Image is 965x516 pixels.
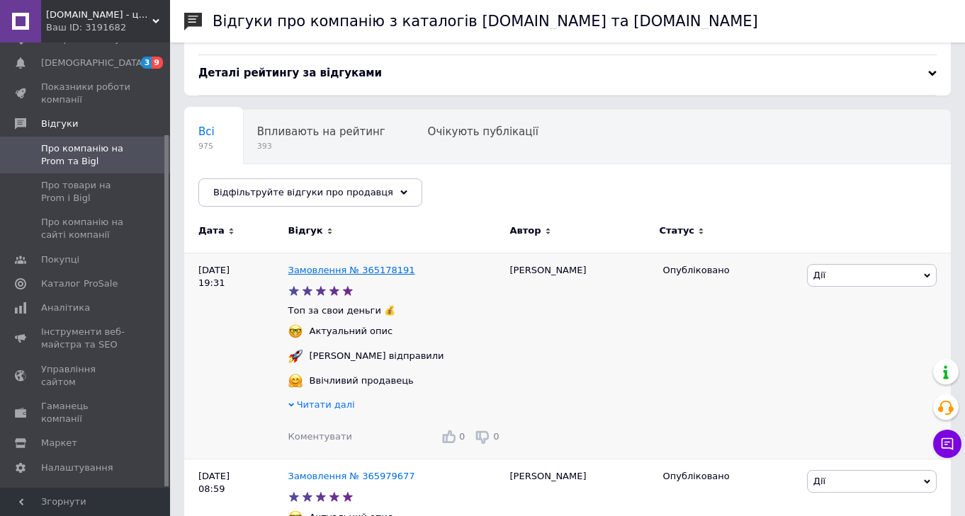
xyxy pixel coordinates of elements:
[306,374,417,387] div: Ввічливий продавець
[297,399,355,410] span: Читати далі
[46,21,170,34] div: Ваш ID: 3191682
[41,253,79,266] span: Покупці
[184,164,371,218] div: Опубліковані без коментаря
[288,349,303,363] img: :rocket:
[306,325,397,338] div: Актуальний опис
[660,224,695,237] span: Статус
[184,253,288,459] div: [DATE] 19:31
[257,141,385,151] span: 393
[288,399,503,415] div: Читати далі
[41,142,131,168] span: Про компанію на Prom та Bigl
[288,471,415,481] a: Замовлення № 365979677
[198,66,937,81] div: Деталі рейтингу за відгуками
[141,57,152,69] span: 3
[257,125,385,138] span: Впливають на рейтинг
[933,430,961,458] button: Чат з покупцем
[198,224,225,237] span: Дата
[503,253,656,459] div: [PERSON_NAME]
[41,57,146,69] span: [DEMOGRAPHIC_DATA]
[288,374,303,388] img: :hugging_face:
[288,224,323,237] span: Відгук
[41,117,78,130] span: Відгуки
[41,437,77,449] span: Маркет
[813,476,825,486] span: Дії
[198,67,382,79] span: Деталі рейтингу за відгуками
[41,400,131,425] span: Гаманець компанії
[46,8,152,21] span: Tehnomagaz.com.ua - це передовий інтернет-магазин, спеціалізуючийся на продажу техніки
[663,470,796,483] div: Опубліковано
[288,430,352,443] div: Коментувати
[213,13,758,30] h1: Відгуки про компанію з каталогів [DOMAIN_NAME] та [DOMAIN_NAME]
[41,363,131,389] span: Управління сайтом
[198,125,215,138] span: Всі
[41,216,131,241] span: Про компанію на сайті компанії
[288,324,303,338] img: :nerd_face:
[288,431,352,442] span: Коментувати
[663,264,796,277] div: Опубліковано
[41,326,131,351] span: Інструменти веб-майстра та SEO
[41,277,118,290] span: Каталог ProSale
[41,461,113,474] span: Налаштування
[213,187,393,197] span: Відфільтруйте відгуки про продавця
[288,265,415,275] a: Замовлення № 365178191
[41,179,131,205] span: Про товари на Prom і Bigl
[288,304,503,317] p: Топ за свои деньги 💰
[198,179,342,192] span: Опубліковані без комен...
[510,224,541,237] span: Автор
[41,302,90,314] span: Аналітика
[493,431,499,442] span: 0
[428,125,538,138] span: Очікують публікації
[813,270,825,280] span: Дії
[198,141,215,151] span: 975
[459,431,465,442] span: 0
[41,81,131,106] span: Показники роботи компанії
[306,350,448,362] div: [PERSON_NAME] відправили
[152,57,163,69] span: 9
